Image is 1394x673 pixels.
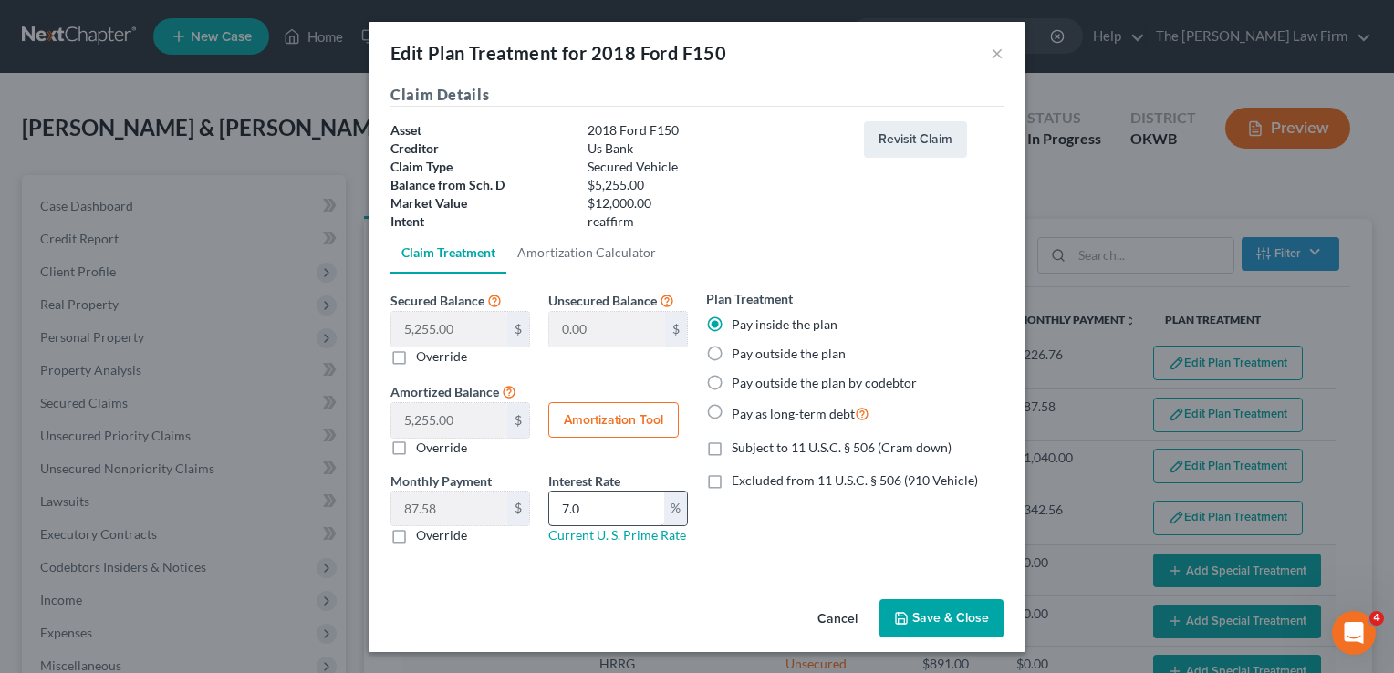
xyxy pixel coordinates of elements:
div: $12,000.00 [578,194,855,212]
h5: Claim Details [390,84,1004,107]
div: Claim Type [381,158,578,176]
div: Market Value [381,194,578,212]
button: Save & Close [879,599,1004,637]
input: 0.00 [391,403,507,438]
div: Creditor [381,140,578,158]
span: Secured Balance [390,293,484,308]
div: Secured Vehicle [578,158,855,176]
div: $ [507,403,529,438]
label: Pay inside the plan [732,316,837,334]
button: Revisit Claim [864,121,967,158]
a: Current U. S. Prime Rate [548,527,686,543]
button: × [991,42,1004,64]
button: Cancel [803,601,872,637]
div: Balance from Sch. D [381,176,578,194]
label: Pay as long-term debt [732,403,869,424]
input: 0.00 [391,492,507,526]
input: 0.00 [549,492,664,526]
a: Amortization Calculator [506,231,667,274]
span: Unsecured Balance [548,293,657,308]
label: Pay outside the plan by codebtor [732,374,917,392]
label: Override [416,347,467,366]
div: Asset [381,121,578,140]
label: Monthly Payment [390,471,492,491]
a: Claim Treatment [390,231,506,274]
span: Excluded from 11 U.S.C. § 506 (910 Vehicle) [732,472,978,488]
div: Edit Plan Treatment for 2018 Ford F150 [390,40,726,66]
span: 4 [1369,611,1384,626]
div: $5,255.00 [578,176,855,194]
div: $ [507,492,529,526]
label: Pay outside the plan [732,345,846,363]
div: % [664,492,687,526]
button: Amortization Tool [548,402,679,439]
div: Us Bank [578,140,855,158]
div: 2018 Ford F150 [578,121,855,140]
input: 0.00 [391,312,507,347]
label: Override [416,439,467,457]
div: $ [665,312,687,347]
div: Intent [381,212,578,231]
iframe: Intercom live chat [1332,611,1376,655]
label: Plan Treatment [706,289,793,308]
div: $ [507,312,529,347]
span: Subject to 11 U.S.C. § 506 (Cram down) [732,440,952,455]
label: Override [416,526,467,544]
label: Interest Rate [548,471,620,491]
div: reaffirm [578,212,855,231]
input: 0.00 [549,312,665,347]
span: Amortized Balance [390,384,499,399]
